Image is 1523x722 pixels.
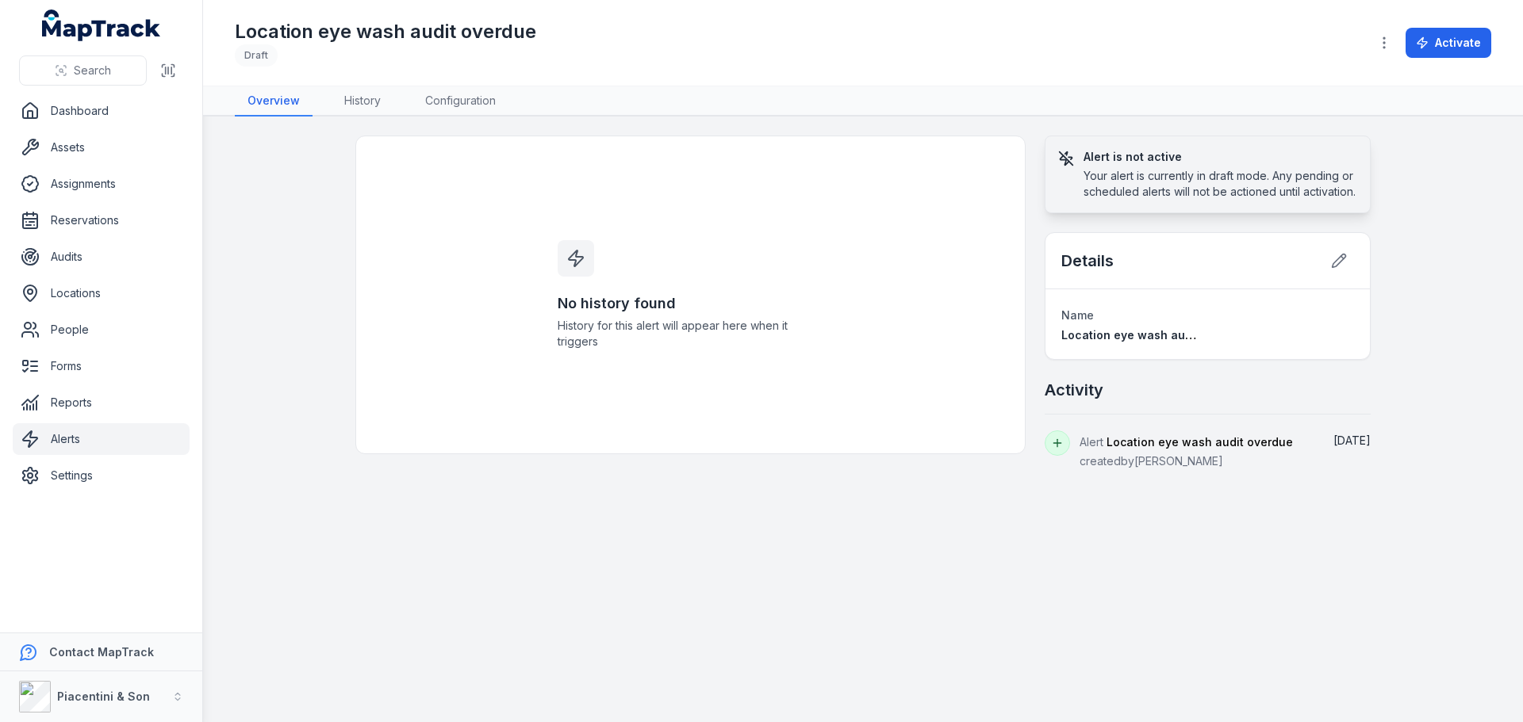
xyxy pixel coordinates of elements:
a: Forms [13,350,190,382]
span: Alert created by [PERSON_NAME] [1080,435,1293,468]
h2: Details [1061,250,1114,272]
a: Assignments [13,168,190,200]
span: Search [74,63,111,78]
a: MapTrack [42,10,161,41]
strong: Piacentini & Son [57,690,150,703]
div: Draft [235,44,278,67]
time: 26/05/2025, 12:41:35 pm [1333,434,1371,447]
div: Your alert is currently in draft mode. Any pending or scheduled alerts will not be actioned until... [1084,168,1357,200]
span: History for this alert will appear here when it triggers [558,318,824,350]
a: Locations [13,277,190,309]
span: [DATE] [1333,434,1371,447]
strong: Contact MapTrack [49,645,154,659]
span: Location eye wash audit overdue [1061,328,1249,342]
h1: Location eye wash audit overdue [235,19,536,44]
a: Alerts [13,423,190,455]
a: Audits [13,241,190,273]
button: Search [19,55,147,86]
a: Configuration [412,86,508,117]
a: People [13,314,190,346]
a: Assets [13,132,190,163]
a: Reports [13,387,190,418]
a: Dashboard [13,95,190,127]
a: History [332,86,393,117]
h2: Activity [1045,379,1103,401]
a: Reservations [13,204,190,236]
h3: No history found [558,292,824,315]
h3: Alert is not active [1084,149,1357,165]
button: Activate [1406,28,1491,58]
a: Settings [13,460,190,491]
span: Name [1061,308,1094,322]
span: Location eye wash audit overdue [1107,435,1293,449]
a: Overview [235,86,313,117]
